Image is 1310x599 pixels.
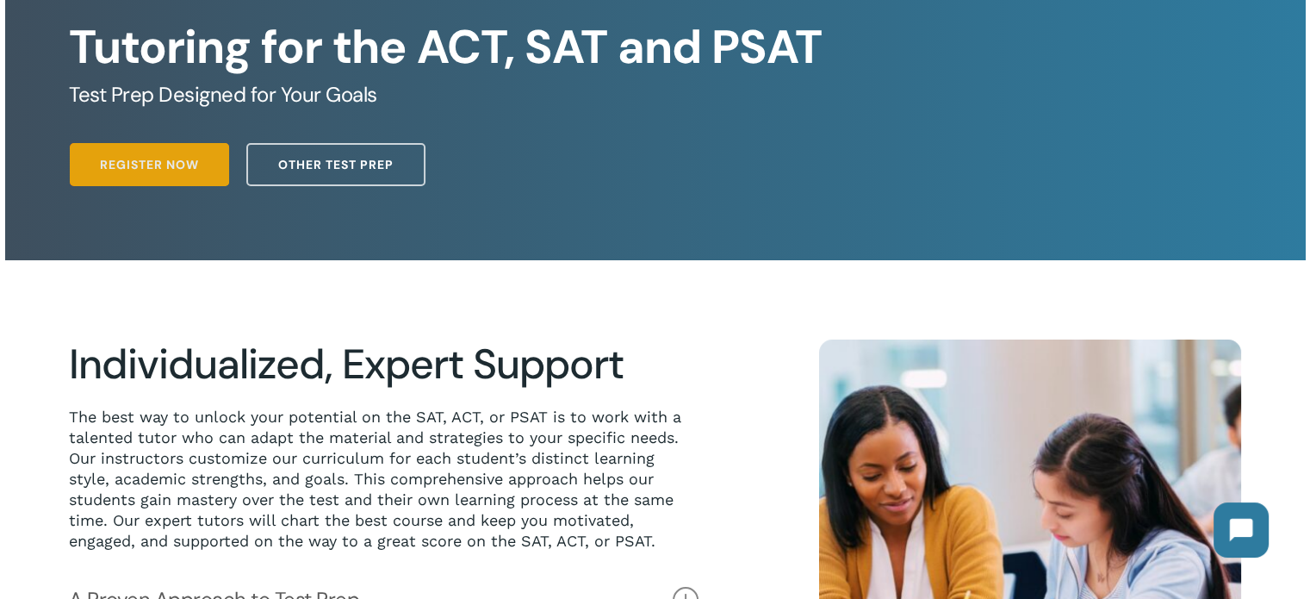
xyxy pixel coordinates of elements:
a: Other Test Prep [246,143,425,186]
h1: Tutoring for the ACT, SAT and PSAT [69,20,1240,75]
h5: Test Prep Designed for Your Goals [69,81,1240,109]
span: Register Now [100,156,199,173]
iframe: Chatbot [1196,485,1286,575]
a: Register Now [70,143,229,186]
p: The best way to unlock your potential on the SAT, ACT, or PSAT is to work with a talented tutor w... [69,407,698,552]
h2: Individualized, Expert Support [69,340,698,390]
span: Other Test Prep [278,156,394,173]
